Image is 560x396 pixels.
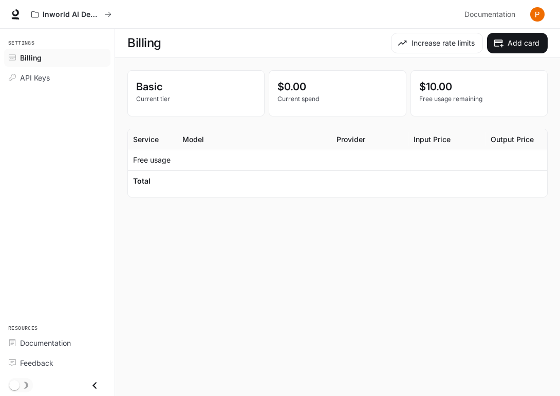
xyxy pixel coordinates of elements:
[20,358,53,368] span: Feedback
[277,94,397,104] p: Current spend
[133,176,151,186] h6: Total
[337,135,365,144] div: Provider
[419,79,539,94] p: $10.00
[20,338,71,348] span: Documentation
[182,135,204,144] div: Model
[9,379,20,390] span: Dark mode toggle
[133,135,159,144] div: Service
[136,79,256,94] p: Basic
[127,33,161,53] h1: Billing
[460,4,523,25] a: Documentation
[487,33,548,53] button: Add card
[391,33,483,53] button: Increase rate limits
[27,4,116,25] button: All workspaces
[83,375,106,396] button: Close drawer
[4,334,110,352] a: Documentation
[491,135,534,144] div: Output Price
[20,52,42,63] span: Billing
[414,135,451,144] div: Input Price
[4,49,110,67] a: Billing
[277,79,397,94] p: $0.00
[4,354,110,372] a: Feedback
[133,155,171,165] p: Free usage
[527,4,548,25] button: User avatar
[530,7,545,22] img: User avatar
[20,72,50,83] span: API Keys
[464,8,515,21] span: Documentation
[136,94,256,104] p: Current tier
[419,94,539,104] p: Free usage remaining
[4,69,110,87] a: API Keys
[43,10,100,19] p: Inworld AI Demos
